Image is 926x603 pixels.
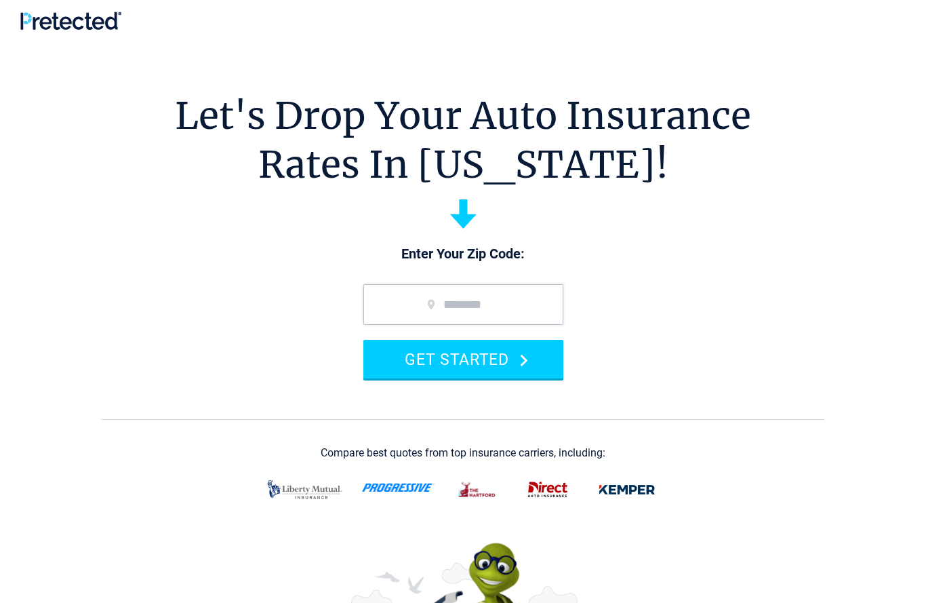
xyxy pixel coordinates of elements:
[321,447,605,459] div: Compare best quotes from top insurance carriers, including:
[20,12,121,30] img: Pretected Logo
[264,473,346,506] img: liberty
[591,475,663,504] img: kemper
[175,92,751,189] h1: Let's Drop Your Auto Insurance Rates In [US_STATE]!
[521,475,575,504] img: direct
[363,340,563,378] button: GET STARTED
[363,284,563,325] input: zip code
[451,475,504,504] img: thehartford
[350,245,577,264] p: Enter Your Zip Code:
[362,483,435,492] img: progressive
